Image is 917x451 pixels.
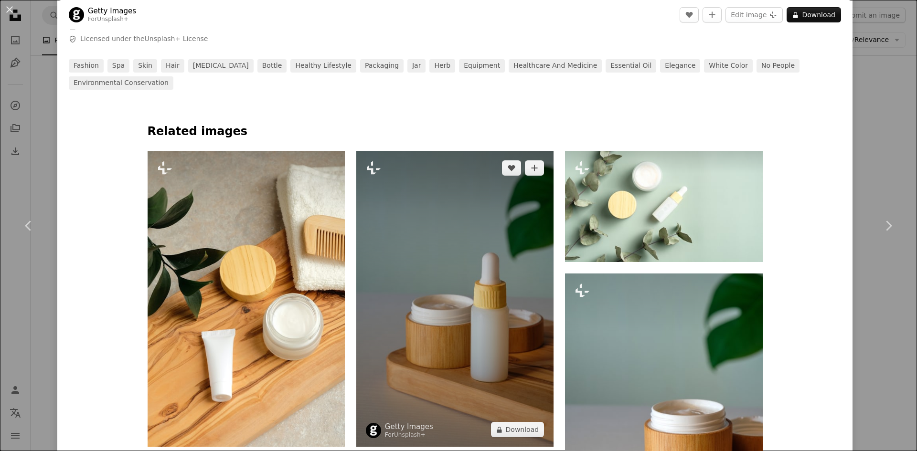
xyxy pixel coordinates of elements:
[385,422,433,431] a: Getty Images
[502,160,521,176] button: Like
[491,422,544,437] button: Download
[107,59,129,73] a: spa
[787,7,841,22] button: Download
[80,34,208,44] span: Licensed under the
[660,59,700,73] a: elegance
[133,59,157,73] a: skin
[459,59,505,73] a: equipment
[69,7,84,22] img: Go to Getty Images's profile
[703,7,722,22] button: Add to Collection
[145,35,208,42] a: Unsplash+ License
[565,151,762,262] img: SPA natural herbal cosmetics set on green background top view. Flat lay moisturizer cream and fac...
[606,59,656,73] a: essential oil
[257,59,287,73] a: bottle
[394,431,426,438] a: Unsplash+
[69,59,104,73] a: fashion
[680,7,699,22] button: Like
[360,59,404,73] a: packaging
[565,417,762,425] a: Eco-friendly bamboo jar of moisturizer cream and green tropical leaf. Natural organics cosmetics,...
[188,59,254,73] a: [MEDICAL_DATA]
[148,124,763,139] h4: Related images
[69,76,173,90] a: environmental conservation
[161,59,184,73] a: hair
[356,294,554,303] a: Natural cosmetics set. Moisturizing cream in eco-friendly bamboo jar and serum in dropper bottle....
[509,59,602,73] a: healthcare and medicine
[290,59,356,73] a: healthy lifestyle
[366,423,381,438] img: Go to Getty Images's profile
[525,160,544,176] button: Add to Collection
[148,151,345,447] img: Haircare beauty products set and green leaf on wooden board on bathroom table. Natural organic co...
[385,431,433,439] div: For
[429,59,455,73] a: herb
[704,59,753,73] a: white color
[88,6,136,16] a: Getty Images
[860,180,917,272] a: Next
[757,59,800,73] a: no people
[88,16,136,23] div: For
[565,202,762,210] a: SPA natural herbal cosmetics set on green background top view. Flat lay moisturizer cream and fac...
[407,59,426,73] a: jar
[725,7,783,22] button: Edit image
[356,151,554,447] img: Natural cosmetics set. Moisturizing cream in eco-friendly bamboo jar and serum in dropper bottle....
[148,294,345,303] a: Haircare beauty products set and green leaf on wooden board on bathroom table. Natural organic co...
[97,16,128,22] a: Unsplash+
